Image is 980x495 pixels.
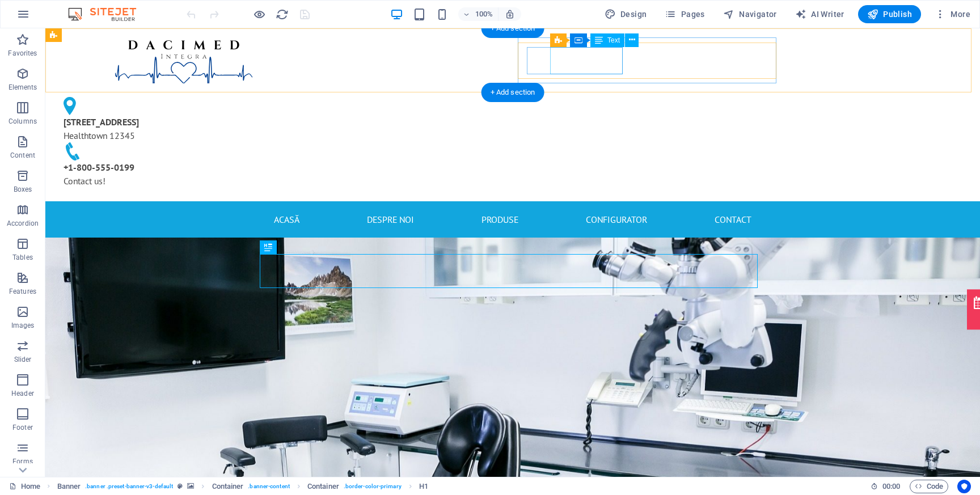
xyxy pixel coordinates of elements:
[505,9,515,19] i: On resize automatically adjust zoom level to fit chosen device.
[915,480,943,493] span: Code
[957,480,971,493] button: Usercentrics
[607,37,620,44] span: Text
[475,7,493,21] h6: 100%
[178,483,183,489] i: This element is a customizable preset
[665,9,704,20] span: Pages
[11,321,35,330] p: Images
[9,117,37,126] p: Columns
[481,83,544,102] div: + Add section
[791,5,849,23] button: AI Writer
[252,7,266,21] button: Click here to leave preview mode and continue editing
[858,5,921,23] button: Publish
[935,9,970,20] span: More
[882,480,900,493] span: 00 00
[458,7,499,21] button: 100%
[9,83,37,92] p: Elements
[719,5,782,23] button: Navigator
[9,480,40,493] a: Click to cancel selection. Double-click to open Pages
[10,151,35,160] p: Content
[187,483,194,489] i: This element contains a background
[65,7,150,21] img: Editor Logo
[910,480,948,493] button: Code
[12,253,33,262] p: Tables
[481,19,544,38] div: + Add section
[8,49,37,58] p: Favorites
[723,9,777,20] span: Navigator
[85,480,173,493] span: . banner .preset-banner-v3-default
[344,480,402,493] span: . border-color-primary
[11,389,34,398] p: Header
[14,185,32,194] p: Boxes
[795,9,844,20] span: AI Writer
[57,480,429,493] nav: breadcrumb
[890,482,892,490] span: :
[660,5,709,23] button: Pages
[14,355,32,364] p: Slider
[600,5,652,23] div: Design (Ctrl+Alt+Y)
[871,480,901,493] h6: Session time
[307,480,339,493] span: Click to select. Double-click to edit
[248,480,289,493] span: . banner-content
[57,480,81,493] span: Click to select. Double-click to edit
[419,480,428,493] span: Click to select. Double-click to edit
[9,287,36,296] p: Features
[605,9,647,20] span: Design
[7,219,39,228] p: Accordion
[600,5,652,23] button: Design
[276,8,289,21] i: Reload page
[867,9,912,20] span: Publish
[12,423,33,432] p: Footer
[12,457,33,466] p: Forms
[275,7,289,21] button: reload
[930,5,975,23] button: More
[212,480,244,493] span: Click to select. Double-click to edit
